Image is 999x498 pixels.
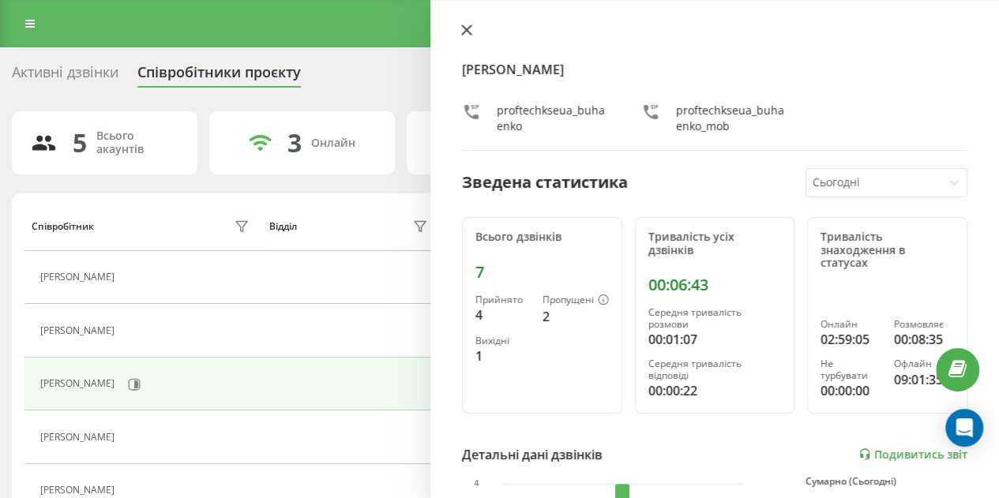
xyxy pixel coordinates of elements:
[676,103,789,134] div: proftechkseua_buhaenko_mob
[475,294,530,305] div: Прийнято
[648,330,782,349] div: 00:01:07
[475,346,530,365] div: 1
[648,275,782,294] div: 00:06:43
[12,64,118,88] div: Активні дзвінки
[40,432,118,443] div: [PERSON_NAME]
[40,485,118,496] div: [PERSON_NAME]
[474,479,479,488] text: 4
[806,476,967,487] div: Сумарно (Сьогодні)
[462,170,628,194] div: Зведена статистика
[821,330,881,349] div: 02:59:05
[40,271,118,283] div: [PERSON_NAME]
[40,378,118,389] div: [PERSON_NAME]
[73,128,87,158] div: 5
[462,445,603,464] div: Детальні дані дзвінків
[894,330,954,349] div: 00:08:35
[311,137,355,150] div: Онлайн
[475,230,609,244] div: Всього дзвінків
[475,263,609,282] div: 7
[821,381,881,400] div: 00:00:00
[894,319,954,330] div: Розмовляє
[648,230,782,257] div: Тривалість усіх дзвінків
[40,325,118,336] div: [PERSON_NAME]
[894,370,954,389] div: 09:01:35
[648,358,782,381] div: Середня тривалість відповіді
[475,305,530,324] div: 4
[945,409,983,447] div: Open Intercom Messenger
[821,230,954,270] div: Тривалість знаходження в статусах
[32,221,94,232] div: Співробітник
[543,307,609,326] div: 2
[648,307,782,330] div: Середня тривалість розмови
[96,129,178,156] div: Всього акаунтів
[137,64,301,88] div: Співробітники проєкту
[543,294,609,307] div: Пропущені
[287,128,302,158] div: 3
[497,103,610,134] div: proftechkseua_buhaenko
[858,447,967,461] a: Подивитись звіт
[648,381,782,400] div: 00:00:22
[462,60,967,79] h4: [PERSON_NAME]
[821,358,881,381] div: Не турбувати
[269,221,297,232] div: Відділ
[894,358,954,369] div: Офлайн
[475,335,530,346] div: Вихідні
[821,319,881,330] div: Онлайн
